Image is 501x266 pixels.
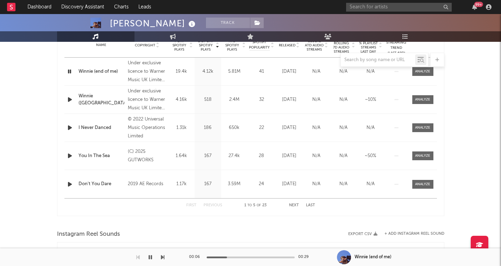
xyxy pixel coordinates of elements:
[170,181,193,188] div: 1.17k
[305,124,328,131] div: N/A
[128,87,166,112] div: Under exclusive licence to Warner Music UK Limited .An Atlantic Records UK release, © 2023 [PERSO...
[223,39,242,52] span: ATD Spotify Plays
[223,153,246,160] div: 27.4k
[377,232,444,236] div: + Add Instagram Reel Sound
[305,39,324,52] span: Global ATD Audio Streams
[359,124,382,131] div: N/A
[346,3,452,12] input: Search for artists
[189,253,203,261] div: 00:06
[359,153,382,160] div: ~ 50 %
[305,96,328,103] div: N/A
[128,148,166,164] div: (C) 2025 GUTWORKS
[249,68,274,75] div: 41
[196,124,219,131] div: 186
[305,181,328,188] div: N/A
[223,124,246,131] div: 650k
[170,153,193,160] div: 1.64k
[206,18,250,28] button: Track
[332,96,355,103] div: N/A
[249,124,274,131] div: 22
[305,68,328,75] div: N/A
[196,181,219,188] div: 167
[79,93,125,106] a: Winnie ([GEOGRAPHIC_DATA])
[170,39,189,52] span: 7 Day Spotify Plays
[359,181,382,188] div: N/A
[196,153,219,160] div: 167
[223,96,246,103] div: 2.4M
[223,181,246,188] div: 3.59M
[332,68,355,75] div: N/A
[332,181,355,188] div: N/A
[359,96,382,103] div: ~ 10 %
[223,68,246,75] div: 5.81M
[79,124,125,131] a: I Never Danced
[128,115,166,141] div: © 2022 Universal Music Operations Limited
[249,181,274,188] div: 24
[289,203,299,207] button: Next
[277,181,301,188] div: [DATE]
[257,204,261,207] span: of
[236,201,275,210] div: 1 5 23
[355,254,392,260] div: Winnie (end of me)
[203,203,222,207] button: Previous
[128,180,166,188] div: 2019 AE Records
[277,153,301,160] div: [DATE]
[186,203,196,207] button: First
[359,68,382,75] div: N/A
[110,18,197,29] div: [PERSON_NAME]
[474,2,483,7] div: 99 +
[348,232,377,236] button: Export CSV
[277,124,301,131] div: [DATE]
[196,96,219,103] div: 518
[472,4,477,10] button: 99+
[196,39,215,52] span: Last Day Spotify Plays
[249,40,270,50] span: Spotify Popularity
[170,96,193,103] div: 4.16k
[277,68,301,75] div: [DATE]
[359,37,378,54] span: Estimated % Playlist Streams Last Day
[248,204,252,207] span: to
[135,43,155,47] span: Copyright
[249,153,274,160] div: 28
[332,37,351,54] span: Global Rolling 7D Audio Streams
[298,253,312,261] div: 00:29
[332,153,355,160] div: N/A
[128,59,166,84] div: Under exclusive licence to Warner Music UK Limited .An Atlantic Records UK release, © 2022 [PERSO...
[386,35,407,56] div: Global Streaming Trend (Last 60D)
[79,68,125,75] a: Winnie (end of me)
[196,68,219,75] div: 4.12k
[57,230,120,239] span: Instagram Reel Sounds
[306,203,315,207] button: Last
[170,68,193,75] div: 19.4k
[79,153,125,160] a: You In The Sea
[249,96,274,103] div: 32
[170,124,193,131] div: 1.31k
[279,43,295,47] span: Released
[384,232,444,236] button: + Add Instagram Reel Sound
[79,43,125,48] div: Name
[277,96,301,103] div: [DATE]
[79,181,125,188] a: Don't You Dare
[305,153,328,160] div: N/A
[332,124,355,131] div: N/A
[341,57,415,63] input: Search by song name or URL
